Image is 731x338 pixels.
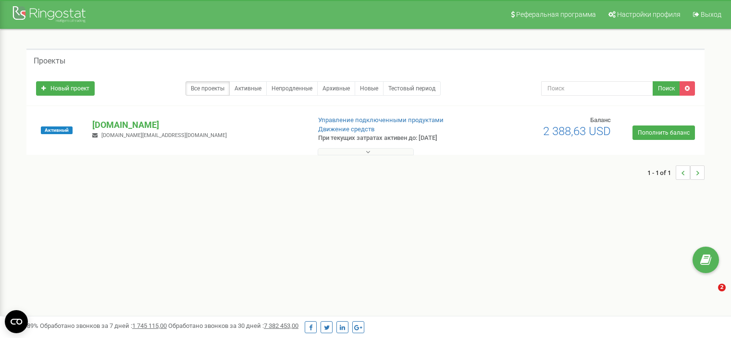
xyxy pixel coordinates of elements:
a: Все проекты [186,81,230,96]
a: Тестовый период [383,81,441,96]
nav: ... [647,156,705,189]
input: Поиск [541,81,653,96]
span: 1 - 1 of 1 [647,165,676,180]
u: 7 382 453,00 [264,322,298,329]
a: Новые [355,81,384,96]
iframe: Intercom live chat [698,284,721,307]
a: Новый проект [36,81,95,96]
a: Движение средств [318,125,374,133]
a: Непродленные [266,81,318,96]
span: Настройки профиля [617,11,681,18]
span: Обработано звонков за 30 дней : [168,322,298,329]
a: Пополнить баланс [632,125,695,140]
span: Реферальная программа [516,11,596,18]
span: 2 388,63 USD [543,125,611,138]
span: [DOMAIN_NAME][EMAIL_ADDRESS][DOMAIN_NAME] [101,132,227,138]
p: [DOMAIN_NAME] [92,119,302,131]
p: При текущих затратах активен до: [DATE] [318,134,472,143]
button: Поиск [653,81,680,96]
a: Управление подключенными продуктами [318,116,444,124]
span: Выход [701,11,721,18]
a: Архивные [317,81,355,96]
a: Активные [229,81,267,96]
span: Баланс [590,116,611,124]
h5: Проекты [34,57,65,65]
span: Активный [41,126,73,134]
span: Обработано звонков за 7 дней : [40,322,167,329]
button: Open CMP widget [5,310,28,333]
span: 2 [718,284,726,291]
u: 1 745 115,00 [132,322,167,329]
